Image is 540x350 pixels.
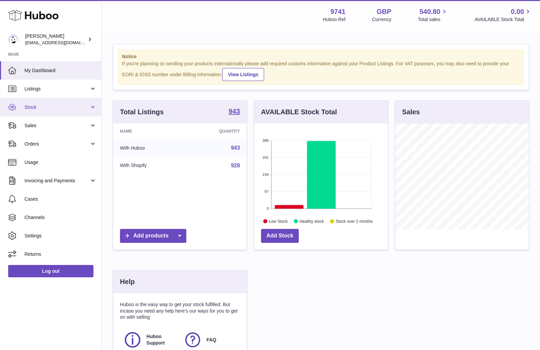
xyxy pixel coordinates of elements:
a: 0.00 AVAILABLE Stock Total [474,7,532,23]
strong: GBP [377,7,391,16]
text: 97 [264,189,268,194]
text: 194 [262,172,268,177]
span: FAQ [207,337,216,343]
a: Add Stock [261,229,299,243]
a: 943 [229,108,240,116]
div: Currency [372,16,391,23]
text: Stock over 2 months [335,219,372,223]
img: ajcmarketingltd@gmail.com [8,34,18,45]
h3: Help [120,277,135,286]
strong: 943 [229,108,240,115]
span: AVAILABLE Stock Total [474,16,532,23]
p: Huboo is the easy way to get your stock fulfilled. But incase you need any help here's our ways f... [120,301,240,321]
a: Log out [8,265,93,277]
span: Listings [24,86,89,92]
h3: AVAILABLE Stock Total [261,107,337,117]
a: FAQ [184,331,237,349]
span: Returns [24,251,97,257]
span: [EMAIL_ADDRESS][DOMAIN_NAME] [25,40,100,45]
text: 291 [262,155,268,160]
strong: Notice [122,53,520,60]
text: 0 [266,206,268,211]
span: Channels [24,214,97,221]
span: My Dashboard [24,67,97,74]
span: 0.00 [511,7,524,16]
div: [PERSON_NAME] [25,33,86,46]
a: View Listings [222,68,264,81]
h3: Total Listings [120,107,164,117]
span: Stock [24,104,89,111]
span: 540.80 [419,7,440,16]
span: Huboo Support [146,333,176,346]
td: With Huboo [113,139,185,157]
a: 540.80 Total sales [418,7,448,23]
span: Usage [24,159,97,166]
th: Quantity [185,123,247,139]
span: Total sales [418,16,448,23]
td: With Shopify [113,157,185,174]
a: Add products [120,229,186,243]
a: Huboo Support [123,331,177,349]
div: If you're planning on sending your products internationally please add required customs informati... [122,61,520,81]
span: Settings [24,233,97,239]
a: 943 [231,145,240,151]
span: Orders [24,141,89,147]
strong: 9741 [330,7,346,16]
span: Cases [24,196,97,202]
th: Name [113,123,185,139]
div: Huboo Ref [323,16,346,23]
text: Low Stock [269,219,288,223]
text: 388 [262,138,268,143]
text: Healthy stock [299,219,324,223]
h3: Sales [402,107,420,117]
a: 928 [231,163,240,168]
span: Sales [24,122,89,129]
span: Invoicing and Payments [24,178,89,184]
